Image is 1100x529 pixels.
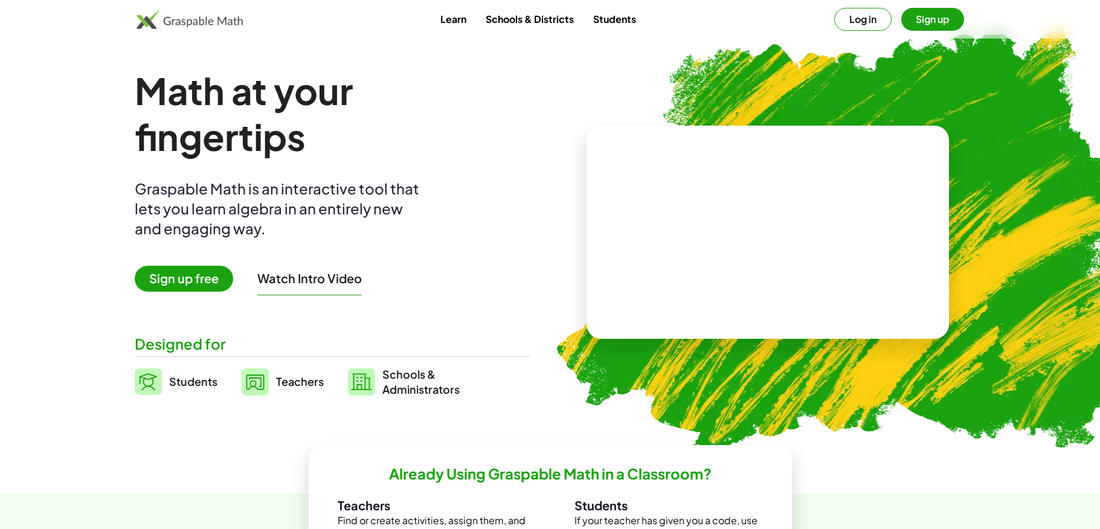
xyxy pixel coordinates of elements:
img: svg%3e [242,368,269,396]
a: Students [135,367,217,397]
button: Sign up [901,8,964,31]
h1: Math at your fingertips [135,68,519,159]
span: Schools & Administrators [382,367,460,397]
h3: Students [574,498,763,513]
span: Teachers [276,374,324,388]
div: Graspable Math is an interactive tool that lets you learn algebra in an entirely new and engaging... [135,179,425,239]
button: Watch Intro Video [257,271,362,286]
a: Schools &Administrators [348,367,460,397]
img: svg%3e [348,368,375,396]
span: Students [169,374,217,388]
h3: Teachers [338,498,526,513]
a: Teachers [242,367,324,397]
video: What is this? This is dynamic math notation. Dynamic math notation plays a central role in how Gr... [677,187,858,278]
a: Schools & Districts [476,8,584,30]
button: Log in [834,8,892,31]
div: Designed for [135,334,531,354]
a: Students [584,8,646,30]
img: svg%3e [135,368,162,395]
span: Sign up free [135,266,233,292]
h2: Already Using Graspable Math in a Classroom? [389,464,712,483]
a: Learn [431,8,476,30]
